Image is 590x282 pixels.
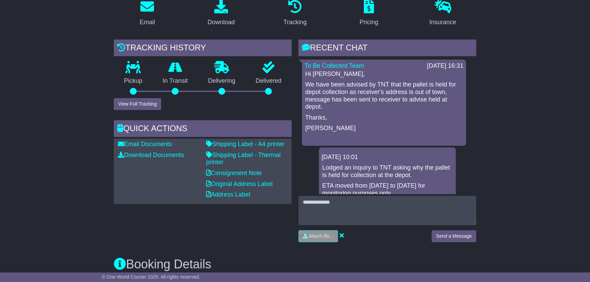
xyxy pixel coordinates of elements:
[305,81,463,110] p: We have been advised by TNT that the pallet is held for depot collection as receiver's address is...
[206,181,273,187] a: Original Address Label
[246,77,292,85] p: Delivered
[114,77,153,85] p: Pickup
[114,120,292,139] div: Quick Actions
[305,70,463,78] p: Hi [PERSON_NAME],
[359,18,378,27] div: Pricing
[305,114,463,122] p: Thanks,
[427,62,463,70] div: [DATE] 16:31
[432,230,476,242] button: Send a Message
[206,170,262,176] a: Consignment Note
[118,141,172,147] a: Email Documents
[118,152,184,158] a: Download Documents
[114,98,161,110] button: View Full Tracking
[305,62,364,69] a: To Be Collected Team
[153,77,198,85] p: In Transit
[206,152,281,166] a: Shipping Label - Thermal printer
[322,164,452,179] p: Lodged an inquiry to TNT asking why the pallet is held for collection at the depot.
[283,18,307,27] div: Tracking
[198,77,246,85] p: Delivering
[429,18,456,27] div: Insurance
[322,154,453,161] div: [DATE] 10:01
[305,125,463,132] p: [PERSON_NAME]
[322,182,452,197] p: ETA moved from [DATE] to [DATE] for monitoring purposes only
[206,191,250,198] a: Address Label
[140,18,155,27] div: Email
[206,141,284,147] a: Shipping Label - A4 printer
[114,257,476,271] h3: Booking Details
[114,40,292,58] div: Tracking history
[298,40,476,58] div: RECENT CHAT
[102,274,200,280] span: © One World Courier 2025. All rights reserved.
[207,18,235,27] div: Download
